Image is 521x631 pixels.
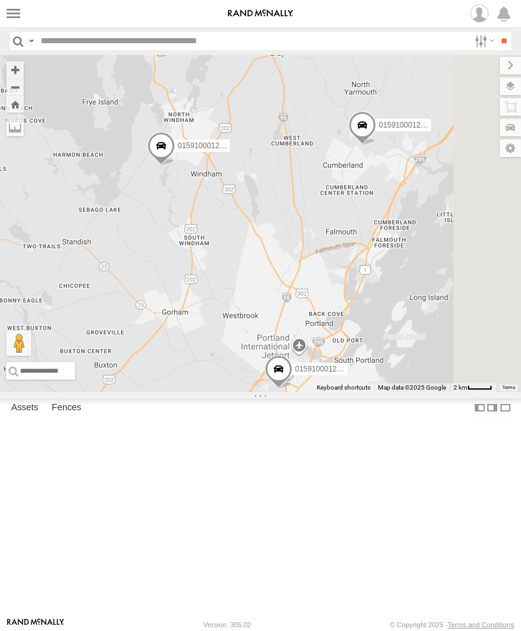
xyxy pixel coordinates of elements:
[502,385,515,390] a: Terms
[454,384,467,391] span: 2 km
[6,96,24,113] button: Zoom Home
[474,398,486,416] label: Dock Summary Table to the Left
[6,78,24,96] button: Zoom out
[499,398,512,416] label: Hide Summary Table
[448,621,514,628] a: Terms and Conditions
[26,32,36,50] label: Search Query
[46,399,87,416] label: Fences
[228,9,293,18] img: rand-logo.svg
[6,61,24,78] button: Zoom in
[390,621,514,628] div: © Copyright 2025 -
[379,121,441,129] span: 015910001225682
[5,399,44,416] label: Assets
[500,139,521,157] label: Map Settings
[450,383,496,392] button: Map Scale: 2 km per 36 pixels
[317,383,370,392] button: Keyboard shortcuts
[204,621,251,628] div: Version: 305.02
[470,32,497,50] label: Search Filter Options
[6,119,24,136] label: Measure
[378,384,446,391] span: Map data ©2025 Google
[486,398,499,416] label: Dock Summary Table to the Right
[7,618,64,631] a: Visit our Website
[177,141,240,150] span: 015910001233835
[6,331,31,356] button: Drag Pegman onto the map to open Street View
[295,365,357,373] span: 015910001226144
